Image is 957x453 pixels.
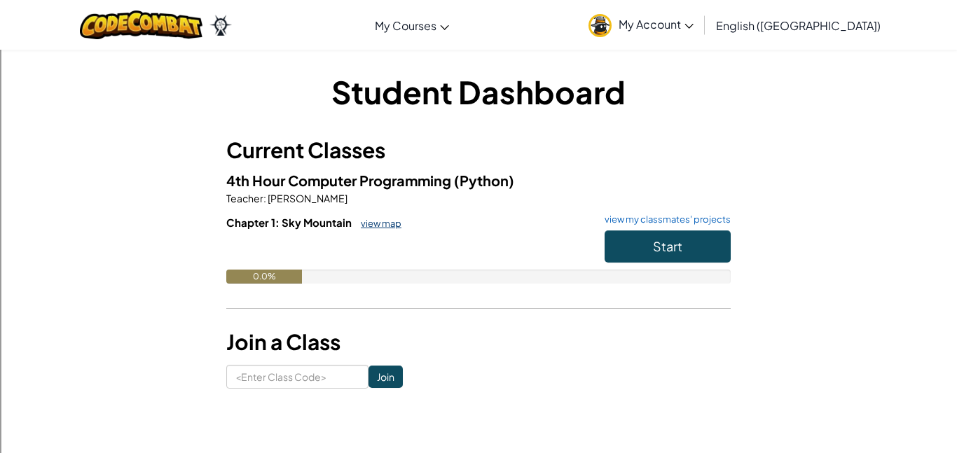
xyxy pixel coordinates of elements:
img: Ozaria [209,15,232,36]
span: My Courses [375,18,436,33]
div: Move To ... [6,31,951,43]
div: Delete [6,43,951,56]
div: Move To ... [6,94,951,106]
img: CodeCombat logo [80,11,202,39]
div: Sort New > Old [6,18,951,31]
a: My Account [581,3,701,47]
a: English ([GEOGRAPHIC_DATA]) [709,6,888,44]
div: Sign out [6,69,951,81]
div: Rename [6,81,951,94]
span: English ([GEOGRAPHIC_DATA]) [716,18,881,33]
img: avatar [588,14,612,37]
div: Options [6,56,951,69]
a: My Courses [368,6,456,44]
span: My Account [619,17,694,32]
div: Sort A > Z [6,6,951,18]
